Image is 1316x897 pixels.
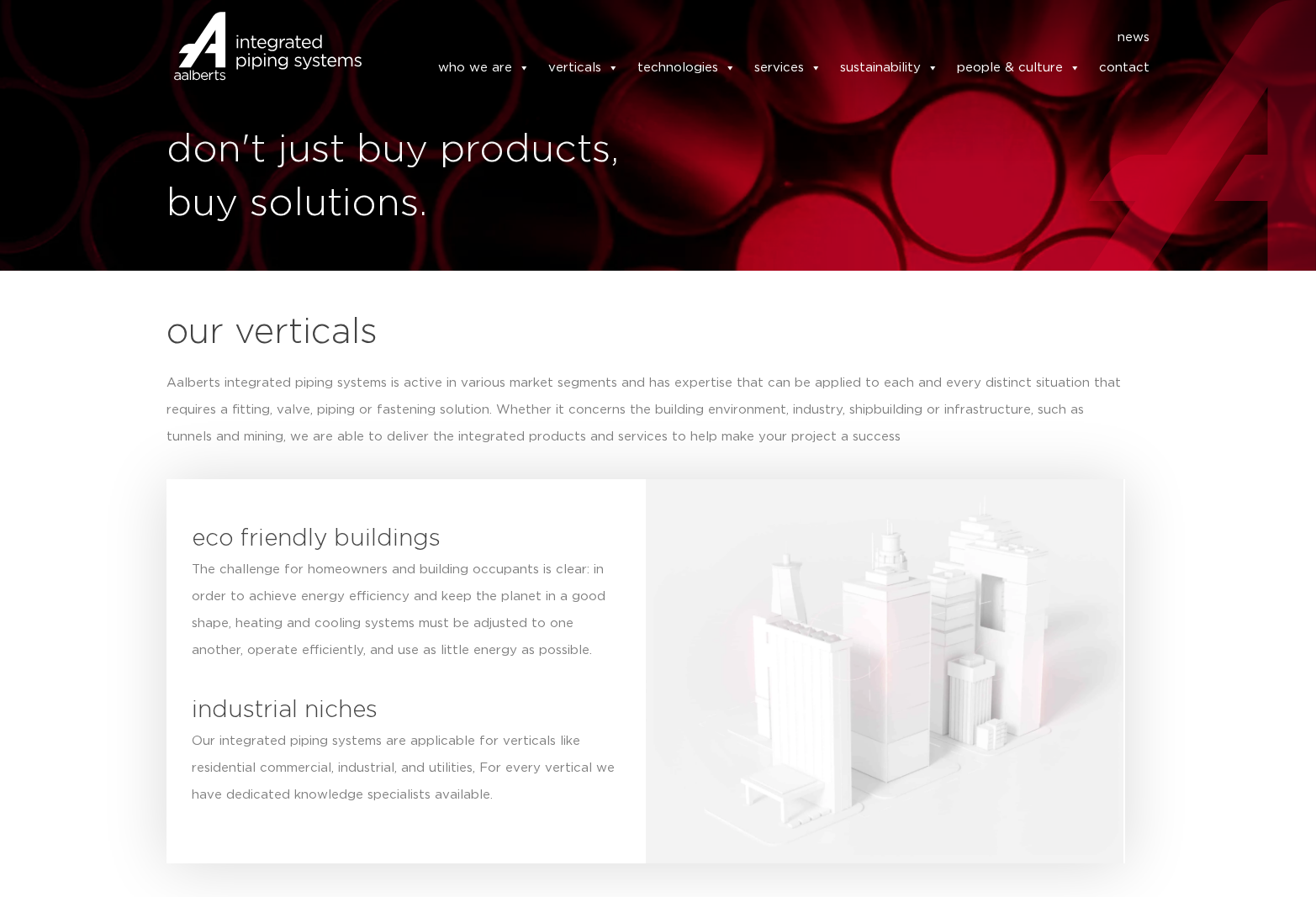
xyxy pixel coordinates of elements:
a: verticals [548,51,619,85]
h2: our verticals [166,313,1126,353]
a: contact [1099,51,1150,85]
p: The challenge for homeowners and building occupants is clear: in order to achieve energy efficien... [192,557,621,664]
a: sustainability [840,51,938,85]
a: news [1118,24,1150,51]
p: Our integrated piping systems are applicable for verticals like residential commercial, industria... [192,728,621,809]
h1: don't just buy products, buy solutions. [166,124,650,231]
nav: Menu [387,24,1150,51]
h3: eco friendly buildings [192,521,441,557]
a: technologies [637,51,736,85]
p: Aalberts integrated piping systems is active in various market segments and has expertise that ca... [166,370,1126,451]
a: who we are [438,51,530,85]
a: services [754,51,822,85]
a: people & culture [957,51,1081,85]
h3: industrial niches [192,693,378,728]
